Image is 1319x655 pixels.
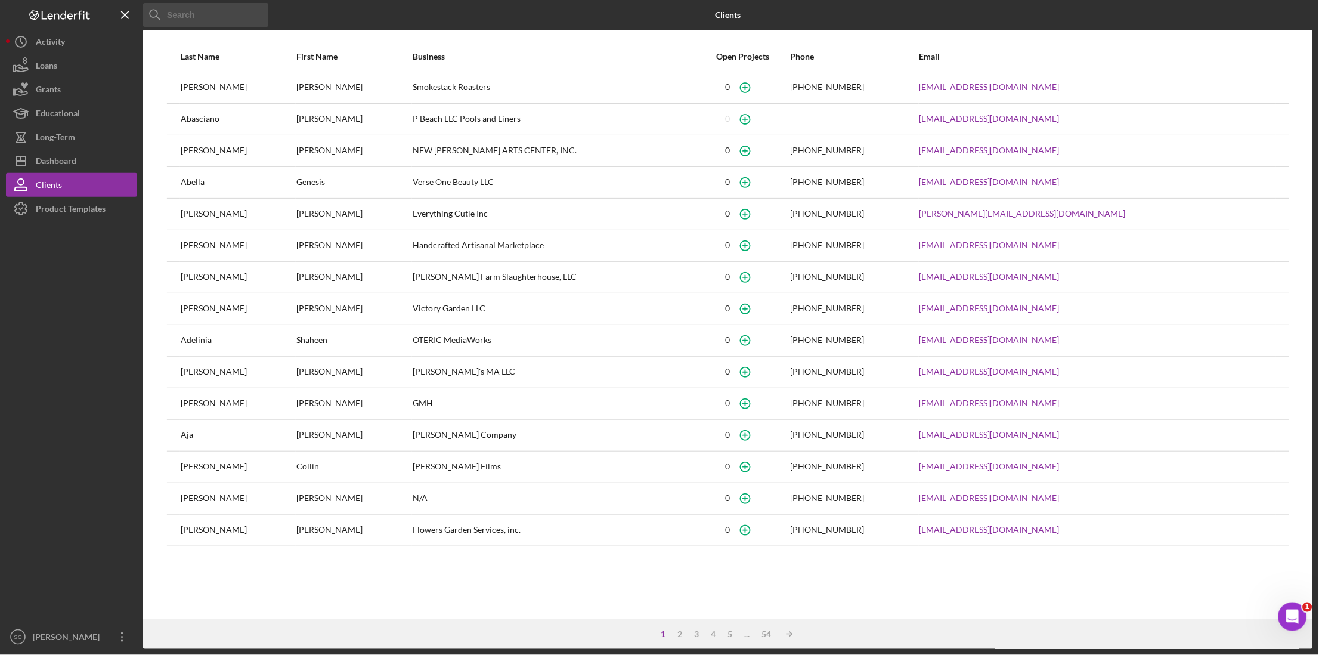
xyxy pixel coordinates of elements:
[181,515,295,545] div: [PERSON_NAME]
[413,136,696,166] div: NEW [PERSON_NAME] ARTS CENTER, INC.
[726,209,730,218] div: 0
[296,136,411,166] div: [PERSON_NAME]
[181,199,295,229] div: [PERSON_NAME]
[181,104,295,134] div: Abasciano
[36,149,76,176] div: Dashboard
[6,30,137,54] button: Activity
[413,389,696,419] div: GMH
[6,173,137,197] button: Clients
[413,168,696,197] div: Verse One Beauty LLC
[413,73,696,103] div: Smokestack Roasters
[6,125,137,149] button: Long-Term
[296,231,411,261] div: [PERSON_NAME]
[181,136,295,166] div: [PERSON_NAME]
[726,367,730,376] div: 0
[413,199,696,229] div: Everything Cutie Inc
[790,240,864,250] div: [PHONE_NUMBER]
[181,294,295,324] div: [PERSON_NAME]
[6,149,137,173] button: Dashboard
[181,262,295,292] div: [PERSON_NAME]
[296,52,411,61] div: First Name
[296,326,411,356] div: Shaheen
[790,493,864,503] div: [PHONE_NUMBER]
[1303,603,1312,612] span: 1
[296,73,411,103] div: [PERSON_NAME]
[919,430,1060,440] a: [EMAIL_ADDRESS][DOMAIN_NAME]
[413,104,696,134] div: P Beach LLC Pools and Liners
[6,197,137,221] button: Product Templates
[296,357,411,387] div: [PERSON_NAME]
[919,525,1060,534] a: [EMAIL_ADDRESS][DOMAIN_NAME]
[413,452,696,482] div: [PERSON_NAME] Films
[296,389,411,419] div: [PERSON_NAME]
[36,54,57,81] div: Loans
[6,101,137,125] button: Educational
[919,367,1060,376] a: [EMAIL_ADDRESS][DOMAIN_NAME]
[6,54,137,78] a: Loans
[181,389,295,419] div: [PERSON_NAME]
[726,272,730,282] div: 0
[722,629,739,639] div: 5
[181,231,295,261] div: [PERSON_NAME]
[36,173,62,200] div: Clients
[919,493,1060,503] a: [EMAIL_ADDRESS][DOMAIN_NAME]
[790,335,864,345] div: [PHONE_NUMBER]
[726,462,730,471] div: 0
[790,398,864,408] div: [PHONE_NUMBER]
[705,629,722,639] div: 4
[296,104,411,134] div: [PERSON_NAME]
[919,114,1060,123] a: [EMAIL_ADDRESS][DOMAIN_NAME]
[14,634,21,641] text: SC
[919,146,1060,155] a: [EMAIL_ADDRESS][DOMAIN_NAME]
[6,625,137,649] button: SC[PERSON_NAME]
[413,52,696,61] div: Business
[6,78,137,101] a: Grants
[181,168,295,197] div: Abella
[36,101,80,128] div: Educational
[790,525,864,534] div: [PHONE_NUMBER]
[726,114,730,123] div: 0
[1278,603,1307,631] iframe: Intercom live chat
[296,262,411,292] div: [PERSON_NAME]
[36,125,75,152] div: Long-Term
[181,421,295,450] div: Aja
[413,231,696,261] div: Handcrafted Artisanal Marketplace
[726,493,730,503] div: 0
[413,484,696,514] div: N/A
[181,326,295,356] div: Adelinia
[181,357,295,387] div: [PERSON_NAME]
[413,515,696,545] div: Flowers Garden Services, inc.
[919,177,1060,187] a: [EMAIL_ADDRESS][DOMAIN_NAME]
[36,78,61,104] div: Grants
[726,430,730,440] div: 0
[919,272,1060,282] a: [EMAIL_ADDRESS][DOMAIN_NAME]
[790,52,918,61] div: Phone
[697,52,789,61] div: Open Projects
[919,304,1060,313] a: [EMAIL_ADDRESS][DOMAIN_NAME]
[413,326,696,356] div: OTERIC MediaWorks
[790,272,864,282] div: [PHONE_NUMBER]
[790,146,864,155] div: [PHONE_NUMBER]
[919,398,1060,408] a: [EMAIL_ADDRESS][DOMAIN_NAME]
[36,30,65,57] div: Activity
[790,82,864,92] div: [PHONE_NUMBER]
[739,629,756,639] div: ...
[181,452,295,482] div: [PERSON_NAME]
[790,430,864,440] div: [PHONE_NUMBER]
[716,10,741,20] b: Clients
[413,421,696,450] div: [PERSON_NAME] Company
[790,462,864,471] div: [PHONE_NUMBER]
[296,515,411,545] div: [PERSON_NAME]
[919,462,1060,471] a: [EMAIL_ADDRESS][DOMAIN_NAME]
[689,629,705,639] div: 3
[756,629,778,639] div: 54
[296,484,411,514] div: [PERSON_NAME]
[919,335,1060,345] a: [EMAIL_ADDRESS][DOMAIN_NAME]
[296,452,411,482] div: Collin
[919,209,1126,218] a: [PERSON_NAME][EMAIL_ADDRESS][DOMAIN_NAME]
